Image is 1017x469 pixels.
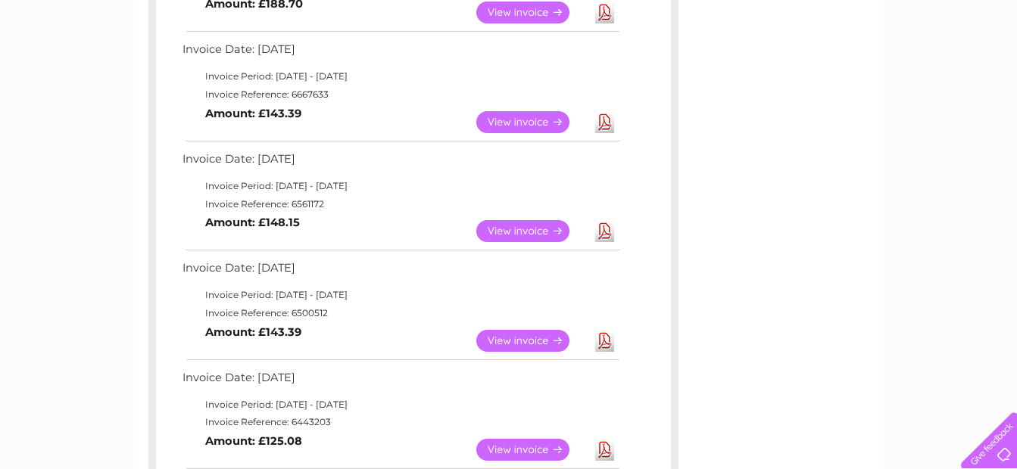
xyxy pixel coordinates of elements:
[205,434,302,448] b: Amount: £125.08
[179,413,622,431] td: Invoice Reference: 6443203
[205,325,301,339] b: Amount: £143.39
[179,39,622,67] td: Invoice Date: [DATE]
[205,107,301,120] b: Amount: £143.39
[885,64,907,76] a: Blog
[831,64,876,76] a: Telecoms
[36,39,113,85] img: logo.png
[476,111,588,133] a: View
[595,220,614,242] a: Download
[151,8,867,73] div: Clear Business is a trading name of Verastar Limited (registered in [GEOGRAPHIC_DATA] No. 3667643...
[179,396,622,414] td: Invoice Period: [DATE] - [DATE]
[595,111,614,133] a: Download
[476,220,588,242] a: View
[179,286,622,304] td: Invoice Period: [DATE] - [DATE]
[916,64,953,76] a: Contact
[595,330,614,352] a: Download
[179,149,622,177] td: Invoice Date: [DATE]
[732,8,836,26] a: 0333 014 3131
[179,85,622,104] td: Invoice Reference: 6667633
[179,177,622,195] td: Invoice Period: [DATE] - [DATE]
[595,439,614,461] a: Download
[476,439,588,461] a: View
[179,67,622,85] td: Invoice Period: [DATE] - [DATE]
[476,2,588,23] a: View
[205,216,300,229] b: Amount: £148.15
[967,64,1003,76] a: Log out
[595,2,614,23] a: Download
[476,330,588,352] a: View
[750,64,779,76] a: Water
[179,258,622,286] td: Invoice Date: [DATE]
[179,368,622,396] td: Invoice Date: [DATE]
[179,195,622,213] td: Invoice Reference: 6561172
[179,304,622,322] td: Invoice Reference: 6500512
[788,64,822,76] a: Energy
